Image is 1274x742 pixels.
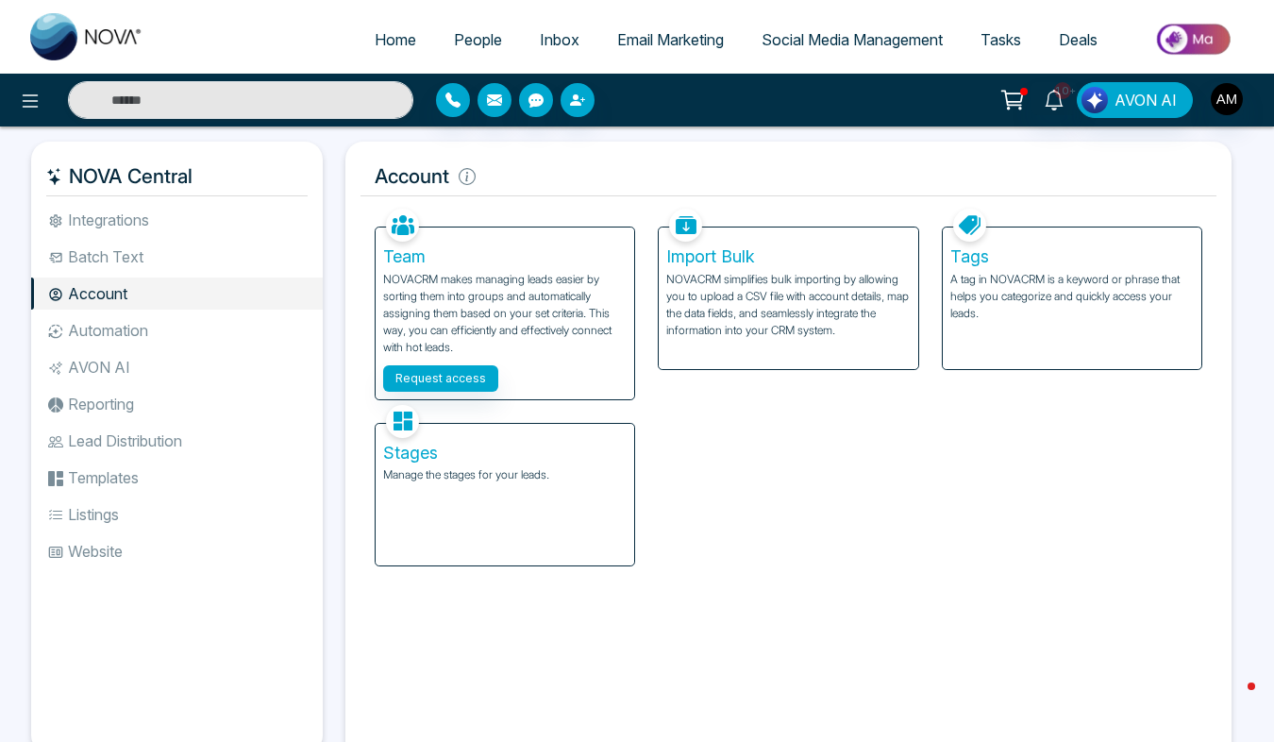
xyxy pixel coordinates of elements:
button: AVON AI [1077,82,1193,118]
img: Team [386,209,419,242]
img: Import Bulk [669,209,702,242]
p: Manage the stages for your leads. [383,466,627,483]
h5: NOVA Central [46,157,308,196]
h5: Account [360,157,1216,196]
h5: Import Bulk [666,246,910,267]
li: Automation [31,314,323,346]
span: Home [375,30,416,49]
a: Inbox [521,22,598,58]
li: Templates [31,462,323,494]
span: Deals [1059,30,1098,49]
span: AVON AI [1115,89,1177,111]
img: Stages [386,405,419,438]
iframe: Intercom live chat [1210,678,1255,723]
a: Tasks [962,22,1040,58]
a: Home [356,22,435,58]
img: User Avatar [1211,83,1243,115]
img: Market-place.gif [1126,18,1263,60]
li: Reporting [31,388,323,420]
span: Tasks [981,30,1021,49]
a: 10+ [1031,82,1077,115]
span: Inbox [540,30,579,49]
li: Batch Text [31,241,323,273]
img: Lead Flow [1081,87,1108,113]
a: Deals [1040,22,1116,58]
button: Request access [383,365,498,392]
span: 10+ [1054,82,1071,99]
p: NOVACRM simplifies bulk importing by allowing you to upload a CSV file with account details, map ... [666,271,910,339]
a: People [435,22,521,58]
img: Nova CRM Logo [30,13,143,60]
li: AVON AI [31,351,323,383]
li: Lead Distribution [31,425,323,457]
li: Integrations [31,204,323,236]
li: Account [31,278,323,310]
span: Email Marketing [617,30,724,49]
li: Listings [31,498,323,531]
span: People [454,30,502,49]
p: NOVACRM makes managing leads easier by sorting them into groups and automatically assigning them ... [383,271,627,356]
li: Website [31,535,323,567]
a: Email Marketing [598,22,743,58]
a: Social Media Management [743,22,962,58]
span: Social Media Management [762,30,943,49]
h5: Team [383,246,627,267]
h5: Tags [950,246,1194,267]
h5: Stages [383,443,627,464]
p: A tag in NOVACRM is a keyword or phrase that helps you categorize and quickly access your leads. [950,271,1194,322]
img: Tags [953,209,986,242]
